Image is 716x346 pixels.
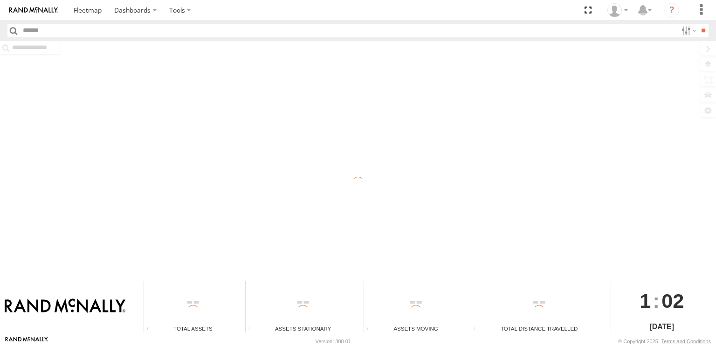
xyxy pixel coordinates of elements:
[364,325,467,332] div: Assets Moving
[246,325,260,332] div: Total number of assets current stationary.
[661,339,711,344] a: Terms and Conditions
[5,337,48,346] a: Visit our Website
[661,281,684,321] span: 02
[316,339,351,344] div: Version: 308.01
[618,339,711,344] div: © Copyright 2025 -
[246,325,360,332] div: Assets Stationary
[144,325,158,332] div: Total number of Enabled Assets
[144,325,242,332] div: Total Assets
[640,281,651,321] span: 1
[604,3,631,17] div: Valeo Dash
[364,325,378,332] div: Total number of assets current in transit.
[678,24,698,37] label: Search Filter Options
[9,7,58,14] img: rand-logo.svg
[471,325,607,332] div: Total Distance Travelled
[611,281,713,321] div: :
[5,298,125,314] img: Rand McNally
[664,3,679,18] i: ?
[471,325,485,332] div: Total distance travelled by all assets within specified date range and applied filters
[611,321,713,332] div: [DATE]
